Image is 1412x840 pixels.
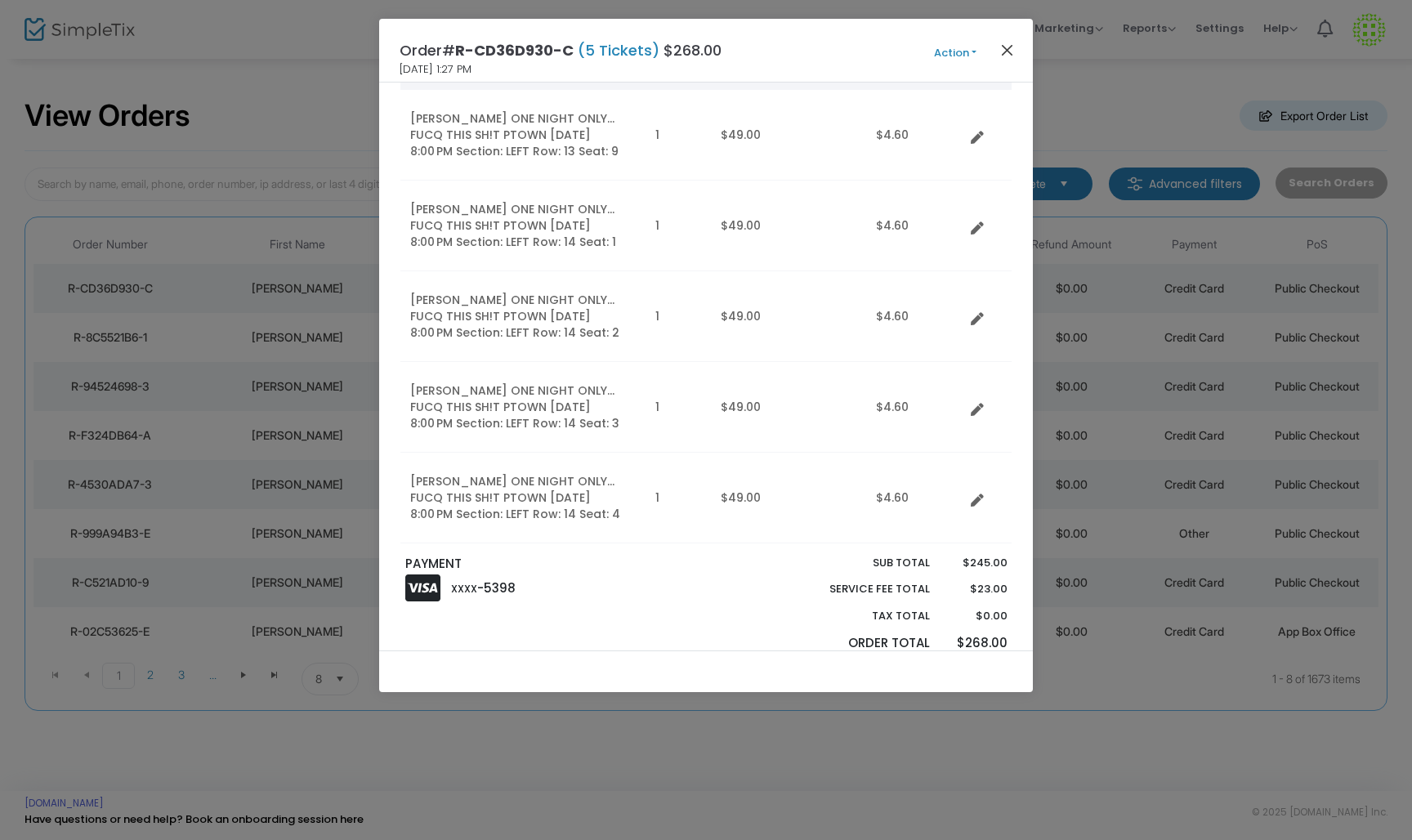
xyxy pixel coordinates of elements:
[711,90,866,181] td: $49.00
[455,40,574,60] span: R-CD36D930-C
[646,271,711,362] td: 1
[451,582,477,596] span: XXXX
[711,453,866,543] td: $49.00
[400,362,646,453] td: [PERSON_NAME] ONE NIGHT ONLY... FUCQ THIS SH!T PTOWN [DATE] 8:00 PM Section: LEFT Row: 14 Seat: 3
[945,581,1007,597] p: $23.00
[866,90,964,181] td: $4.60
[791,634,930,653] p: Order Total
[906,44,1004,62] button: Action
[945,634,1007,653] p: $268.00
[791,581,930,597] p: Service Fee Total
[711,271,866,362] td: $49.00
[400,39,722,61] h4: Order# $268.00
[405,555,699,574] p: PAYMENT
[400,271,646,362] td: [PERSON_NAME] ONE NIGHT ONLY... FUCQ THIS SH!T PTOWN [DATE] 8:00 PM Section: LEFT Row: 14 Seat: 2
[646,453,711,543] td: 1
[400,33,1012,543] div: Data table
[791,608,930,624] p: Tax Total
[646,90,711,181] td: 1
[400,61,471,78] span: [DATE] 1:27 PM
[574,40,664,60] span: (5 Tickets)
[711,181,866,271] td: $49.00
[400,453,646,543] td: [PERSON_NAME] ONE NIGHT ONLY... FUCQ THIS SH!T PTOWN [DATE] 8:00 PM Section: LEFT Row: 14 Seat: 4
[997,39,1018,60] button: Close
[866,271,964,362] td: $4.60
[791,555,930,571] p: Sub total
[866,181,964,271] td: $4.60
[646,181,711,271] td: 1
[866,362,964,453] td: $4.60
[945,555,1007,571] p: $245.00
[945,608,1007,624] p: $0.00
[400,181,646,271] td: [PERSON_NAME] ONE NIGHT ONLY... FUCQ THIS SH!T PTOWN [DATE] 8:00 PM Section: LEFT Row: 14 Seat: 1
[400,90,646,181] td: [PERSON_NAME] ONE NIGHT ONLY... FUCQ THIS SH!T PTOWN [DATE] 8:00 PM Section: LEFT Row: 13 Seat: 9
[866,453,964,543] td: $4.60
[646,362,711,453] td: 1
[711,362,866,453] td: $49.00
[477,579,516,596] span: -5398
